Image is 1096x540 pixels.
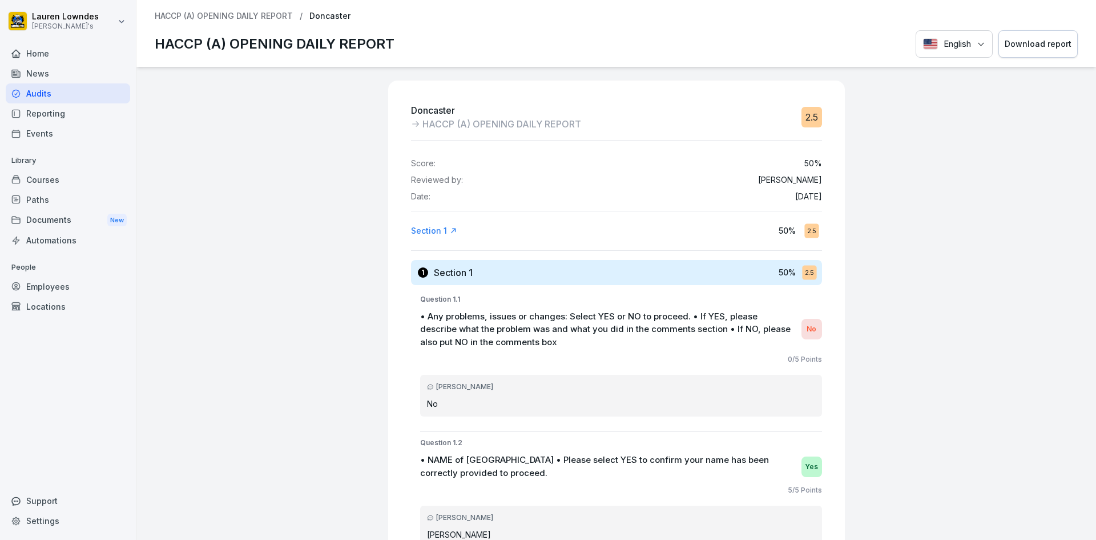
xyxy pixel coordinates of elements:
[6,210,130,231] a: DocumentsNew
[923,38,938,50] img: English
[802,265,816,279] div: 2.5
[300,11,303,21] p: /
[155,34,394,54] p: HACCP (A) OPENING DAILY REPORT
[788,354,822,365] p: 0 / 5 Points
[801,319,822,339] div: No
[6,170,130,190] a: Courses
[801,457,822,477] div: Yes
[6,63,130,83] a: News
[6,258,130,277] p: People
[420,294,822,305] p: Question 1.1
[6,491,130,511] div: Support
[801,107,822,127] div: 2.5
[434,266,473,279] h3: Section 1
[411,225,457,237] a: Section 1
[795,192,822,202] p: [DATE]
[411,159,436,169] p: Score:
[420,310,796,349] p: • Any problems, issues or changes: Select YES or NO to proceed. • If YES, please describe what th...
[6,123,130,143] a: Events
[6,511,130,531] a: Settings
[6,190,130,210] a: Paths
[411,175,463,185] p: Reviewed by:
[420,454,796,479] p: • NAME of [GEOGRAPHIC_DATA] • Please select YES to confirm your name has been correctly provided ...
[427,398,815,410] p: No
[788,485,822,495] p: 5 / 5 Points
[427,513,815,523] div: [PERSON_NAME]
[804,223,819,238] div: 2.5
[998,30,1078,58] button: Download report
[1005,38,1071,50] div: Download report
[418,267,428,278] div: 1
[6,43,130,63] a: Home
[6,103,130,123] a: Reporting
[6,83,130,103] a: Audits
[779,266,796,278] p: 50 %
[422,117,581,131] p: HACCP (A) OPENING DAILY REPORT
[779,225,796,237] p: 50 %
[804,159,822,169] p: 50 %
[411,192,430,202] p: Date:
[6,297,130,317] a: Locations
[427,382,815,392] div: [PERSON_NAME]
[32,22,99,30] p: [PERSON_NAME]'s
[6,151,130,170] p: Library
[411,103,581,117] p: Doncaster
[309,11,350,21] p: Doncaster
[32,12,99,22] p: Lauren Lowndes
[916,30,993,58] button: Language
[758,175,822,185] p: [PERSON_NAME]
[107,214,127,227] div: New
[420,438,822,448] p: Question 1.2
[155,11,293,21] a: HACCP (A) OPENING DAILY REPORT
[944,38,971,51] p: English
[6,210,130,231] div: Documents
[6,230,130,250] a: Automations
[6,277,130,297] a: Employees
